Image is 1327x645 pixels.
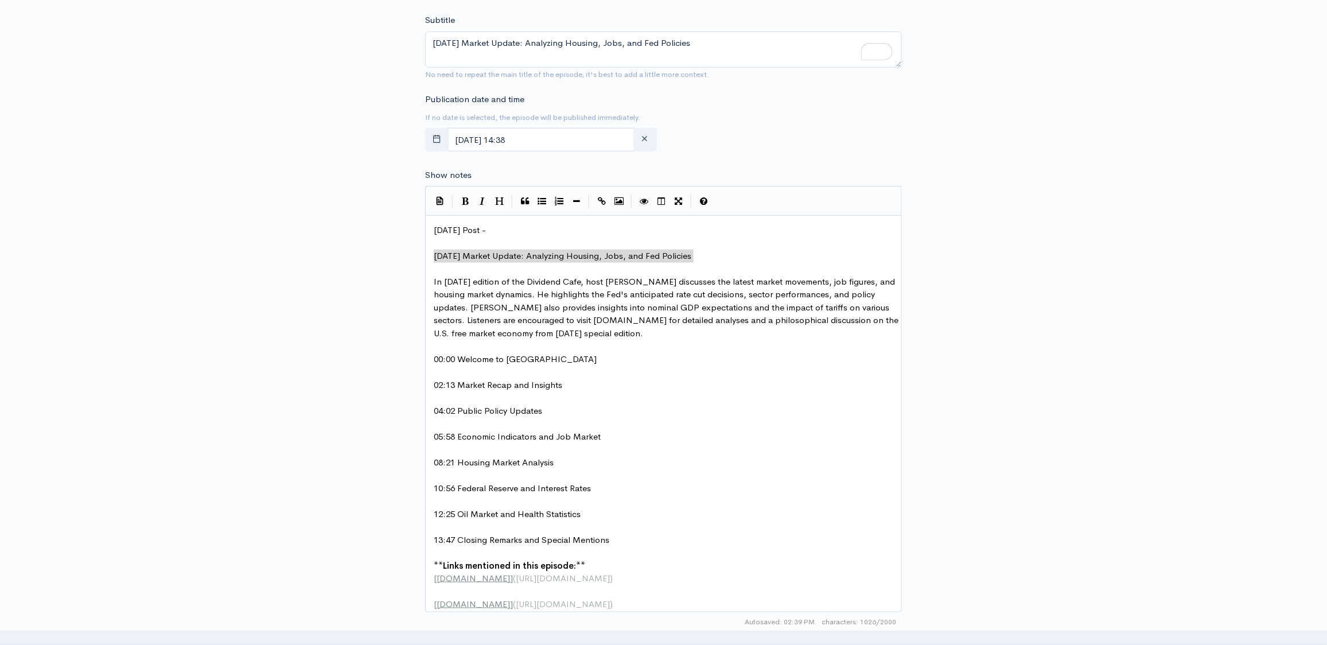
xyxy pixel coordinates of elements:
[425,128,449,151] button: toggle
[434,379,562,390] span: 02:13 Market Recap and Insights
[633,128,657,151] button: clear
[534,193,551,210] button: Generic List
[437,599,510,609] span: [DOMAIN_NAME]
[434,599,437,609] span: [
[610,193,628,210] button: Insert Image
[513,573,516,584] span: (
[425,93,524,106] label: Publication date and time
[437,573,510,584] span: [DOMAIN_NAME]
[822,617,896,627] span: 1026/2000
[425,112,640,122] small: If no date is selected, the episode will be published immediately.
[474,193,491,210] button: Italic
[443,560,576,571] span: Links mentioned in this episode:
[434,483,591,494] span: 10:56 Federal Reserve and Interest Rates
[510,573,513,584] span: ]
[425,169,472,182] label: Show notes
[434,457,554,468] span: 08:21 Housing Market Analysis
[516,573,610,584] span: [URL][DOMAIN_NAME]
[434,276,901,339] span: In [DATE] edition of the Dividend Cafe, host [PERSON_NAME] discusses the latest market movements,...
[434,405,542,416] span: 04:02 Public Policy Updates
[457,193,474,210] button: Bold
[491,193,508,210] button: Heading
[568,193,585,210] button: Insert Horizontal Line
[425,32,902,68] textarea: To enrich screen reader interactions, please activate Accessibility in Grammarly extension settings
[434,508,581,519] span: 12:25 Oil Market and Health Statistics
[631,195,632,208] i: |
[434,224,486,235] span: [DATE] Post -
[610,599,613,609] span: )
[512,195,513,208] i: |
[593,193,610,210] button: Create Link
[745,617,815,627] span: Autosaved: 02:39 PM
[516,599,610,609] span: [URL][DOMAIN_NAME]
[653,193,670,210] button: Toggle Side by Side
[589,195,590,208] i: |
[516,193,534,210] button: Quote
[431,192,449,209] button: Insert Show Notes Template
[513,599,516,609] span: (
[636,193,653,210] button: Toggle Preview
[695,193,713,210] button: Markdown Guide
[434,534,609,545] span: 13:47 Closing Remarks and Special Mentions
[434,573,437,584] span: [
[434,353,597,364] span: 00:00 Welcome to [GEOGRAPHIC_DATA]
[434,431,601,442] span: 05:58 Economic Indicators and Job Market
[434,250,691,261] span: [DATE] Market Update: Analyzing Housing, Jobs, and Fed Policies
[425,69,709,79] small: No need to repeat the main title of the episode, it's best to add a little more context.
[610,573,613,584] span: )
[670,193,687,210] button: Toggle Fullscreen
[691,195,692,208] i: |
[452,195,453,208] i: |
[551,193,568,210] button: Numbered List
[425,14,455,27] label: Subtitle
[510,599,513,609] span: ]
